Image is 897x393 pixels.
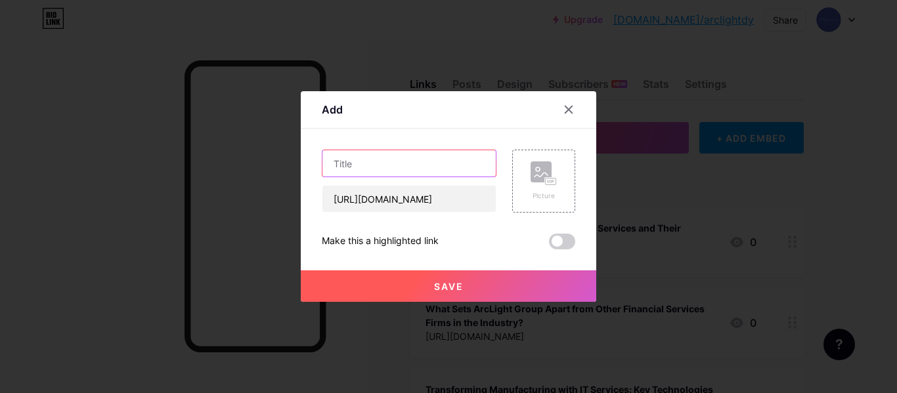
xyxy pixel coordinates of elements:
button: Save [301,270,596,302]
div: Make this a highlighted link [322,234,439,249]
div: Picture [531,191,557,201]
input: URL [322,186,496,212]
div: Add [322,102,343,117]
span: Save [434,281,464,292]
input: Title [322,150,496,176]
